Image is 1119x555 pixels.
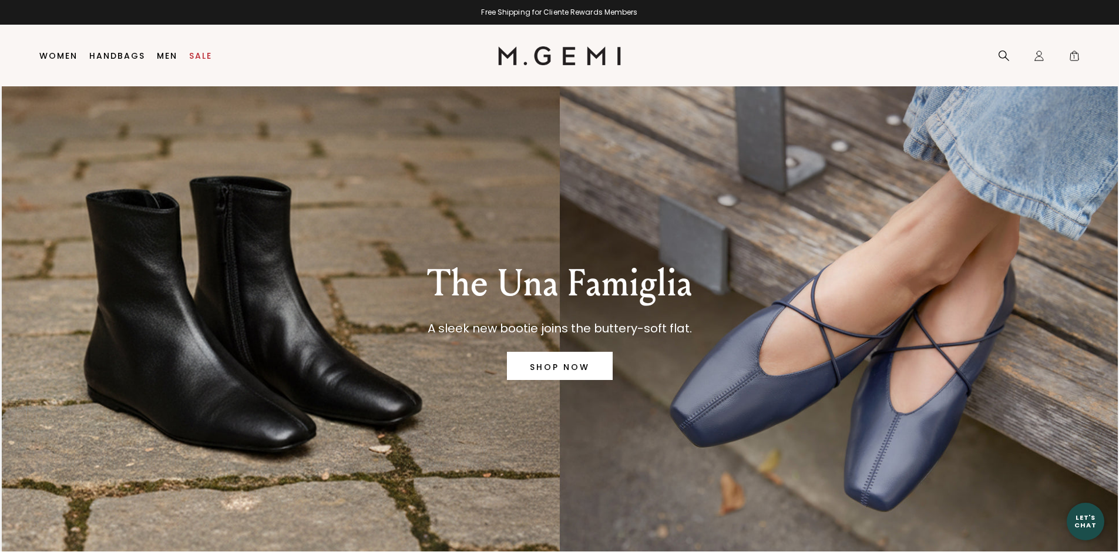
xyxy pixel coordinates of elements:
[89,51,145,60] a: Handbags
[189,51,212,60] a: Sale
[1067,514,1104,529] div: Let's Chat
[427,263,692,305] p: The Una Famiglia
[39,51,78,60] a: Women
[1068,52,1080,64] span: 1
[498,46,621,65] img: M.Gemi
[157,51,177,60] a: Men
[427,319,692,338] p: A sleek new bootie joins the buttery-soft flat.
[507,352,613,380] a: SHOP NOW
